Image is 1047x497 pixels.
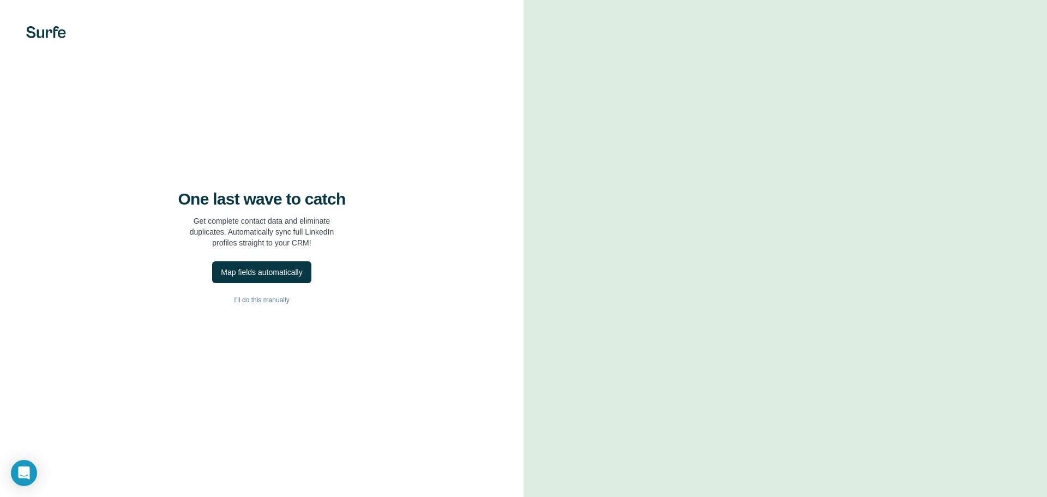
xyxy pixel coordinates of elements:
[234,295,289,305] span: I’ll do this manually
[26,26,66,38] img: Surfe's logo
[11,460,37,486] div: Open Intercom Messenger
[22,292,502,308] button: I’ll do this manually
[190,215,334,248] p: Get complete contact data and eliminate duplicates. Automatically sync full LinkedIn profiles str...
[178,189,346,209] h4: One last wave to catch
[212,261,311,283] button: Map fields automatically
[221,267,302,278] div: Map fields automatically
